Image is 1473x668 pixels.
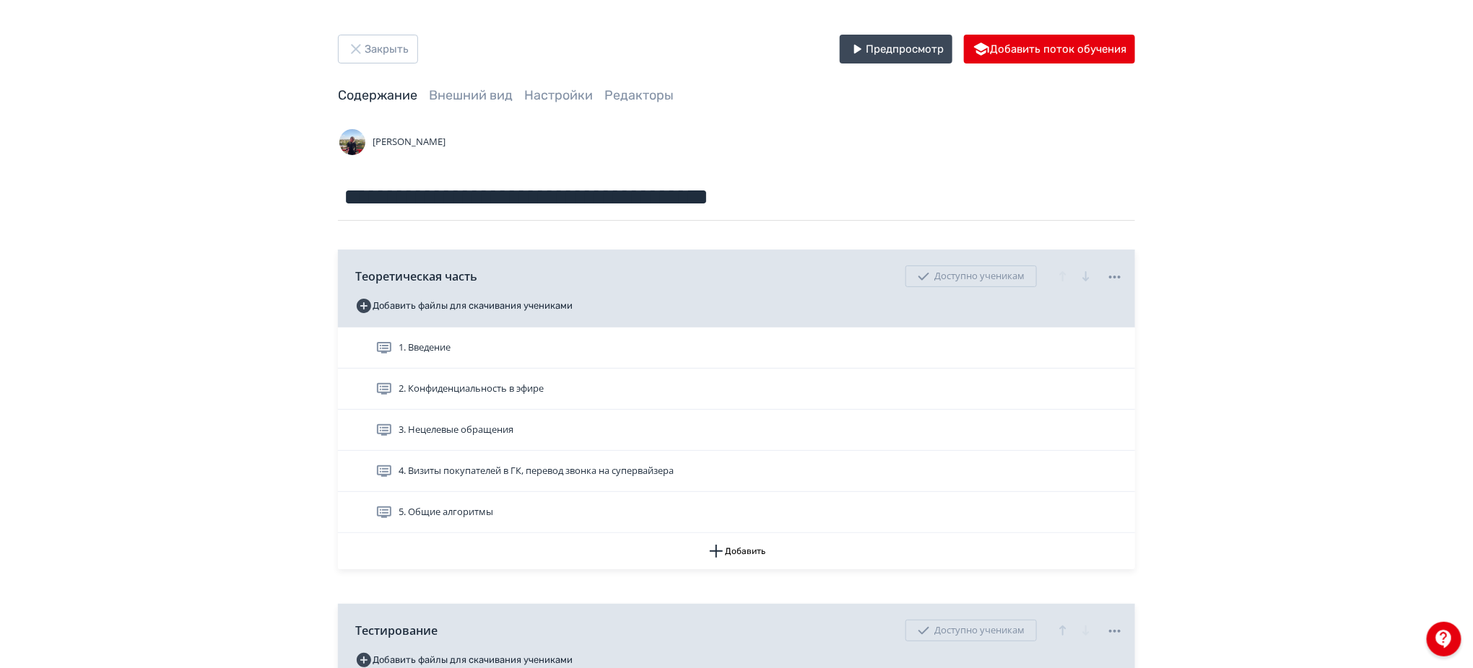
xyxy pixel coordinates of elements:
div: Доступно ученикам [905,265,1037,287]
span: 2. Конфиденциальность в эфире [399,382,544,396]
span: Теоретическая часть [355,268,477,285]
button: Добавить [338,533,1135,569]
a: Настройки [524,87,593,103]
span: 5. Общие алгоритмы [399,505,493,519]
a: Внешний вид [429,87,513,103]
span: 4. Визиты покупателей в ГК, перевод звонка на супервайзера [399,464,674,478]
div: 3. Нецелевые обращения [338,410,1135,451]
span: [PERSON_NAME] [373,135,446,149]
div: 1. Введение [338,328,1135,369]
a: Содержание [338,87,417,103]
button: Добавить поток обучения [964,35,1135,63]
div: 5. Общие алгоритмы [338,492,1135,533]
button: Закрыть [338,35,418,63]
a: Редакторы [604,87,674,103]
button: Предпросмотр [840,35,952,63]
span: 1. Введение [399,340,451,355]
img: Avatar [338,128,367,157]
span: 3. Нецелевые обращения [399,423,513,437]
div: 2. Конфиденциальность в эфире [338,369,1135,410]
div: 4. Визиты покупателей в ГК, перевод звонка на супервайзера [338,451,1135,492]
button: Добавить файлы для скачивания учениками [355,294,573,317]
span: Тестирование [355,622,438,639]
div: Доступно ученикам [905,620,1037,641]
